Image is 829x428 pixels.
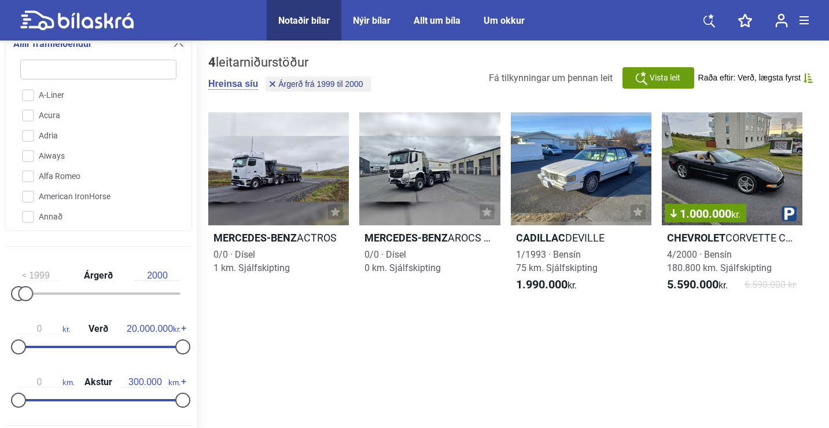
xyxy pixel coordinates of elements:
a: 1.000.000kr.ChevroletCORVETTE C5 BLÆJA4/2000 · Bensín180.800 km. Sjálfskipting5.590.000kr.6.590.0... [662,112,802,302]
span: Árgerð [81,271,116,280]
button: Hreinsa síu [208,78,258,90]
span: km. [122,377,180,387]
span: 6.590.000 kr. [745,278,797,292]
span: kr. [16,324,70,334]
b: 5.590.000 [667,277,719,291]
span: kr. [516,278,577,292]
img: parking.png [782,206,797,221]
span: kr. [667,278,728,292]
a: Allt um bíla [414,15,460,26]
a: CadillacDEVILLE1/1993 · Bensín75 km. Sjálfskipting1.990.000kr. [511,112,651,302]
div: leitarniðurstöður [208,55,374,70]
h2: AROCS 4051 [359,231,500,244]
span: Árgerð frá 1999 til 2000 [278,80,363,88]
span: Allir framleiðendur [13,36,92,52]
span: Akstur [82,378,115,387]
span: 4/2000 · Bensín 180.800 km. Sjálfskipting [667,249,772,273]
span: 1.000.000 [670,208,740,220]
button: Árgerð frá 1999 til 2000 [266,76,371,92]
b: Cadillac [516,232,565,244]
span: Vista leit [650,72,680,84]
b: 4 [208,55,216,69]
h2: CORVETTE C5 BLÆJA [662,231,802,244]
a: Um okkur [484,15,525,26]
a: Nýir bílar [353,15,390,26]
a: Mercedes-BenzAROCS 40510/0 · Dísel0 km. Sjálfskipting [359,112,500,302]
span: 0/0 · Dísel 0 km. Sjálfskipting [364,249,441,273]
b: 1.990.000 [516,277,568,291]
span: 0/0 · Dísel 1 km. Sjálfskipting [213,249,290,273]
span: Raða eftir: Verð, lægsta fyrst [698,73,801,83]
span: kr. [127,324,180,334]
b: Mercedes-Benz [364,232,448,244]
span: 1/1993 · Bensín 75 km. Sjálfskipting [516,249,598,273]
span: km. [16,377,75,387]
span: kr. [731,209,740,220]
img: user-login.svg [775,13,788,28]
span: Verð [86,324,111,334]
h2: DEVILLE [511,231,651,244]
span: Fá tilkynningar um þennan leit [489,72,613,83]
h2: ACTROS [208,231,349,244]
b: Chevrolet [667,232,725,244]
button: Raða eftir: Verð, lægsta fyrst [698,73,813,83]
a: Notaðir bílar [278,15,330,26]
a: Mercedes-BenzACTROS0/0 · Dísel1 km. Sjálfskipting [208,112,349,302]
b: Mercedes-Benz [213,232,297,244]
